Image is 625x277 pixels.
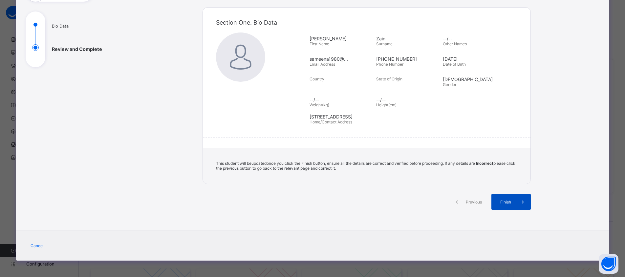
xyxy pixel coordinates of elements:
[599,254,618,274] button: Open asap
[376,76,402,81] span: State of Origin
[310,41,329,46] span: First Name
[443,62,466,67] span: Date of Birth
[310,97,373,102] span: --/--
[310,36,373,41] span: [PERSON_NAME]
[376,62,403,67] span: Phone Number
[216,161,515,171] span: This student will be updated once you click the Finish button, ensure all the details are correct...
[376,41,393,46] span: Surname
[216,32,265,82] img: default.svg
[465,200,483,204] span: Previous
[310,114,521,119] span: [STREET_ADDRESS]
[376,56,440,62] span: [PHONE_NUMBER]
[443,36,506,41] span: --/--
[310,102,329,107] span: Weight(kg)
[310,56,373,62] span: sameena1980@...
[443,41,467,46] span: Other Names
[216,19,277,26] span: Section One: Bio Data
[376,36,440,41] span: Zain
[376,102,397,107] span: Height(cm)
[443,82,456,87] span: Gender
[31,243,44,248] span: Cancel
[443,56,506,62] span: [DATE]
[310,62,335,67] span: Email Address
[310,119,352,124] span: Home/Contact Address
[476,161,493,166] b: Incorrect
[443,76,506,82] span: [DEMOGRAPHIC_DATA]
[376,97,440,102] span: --/--
[310,76,324,81] span: Country
[496,200,515,204] span: Finish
